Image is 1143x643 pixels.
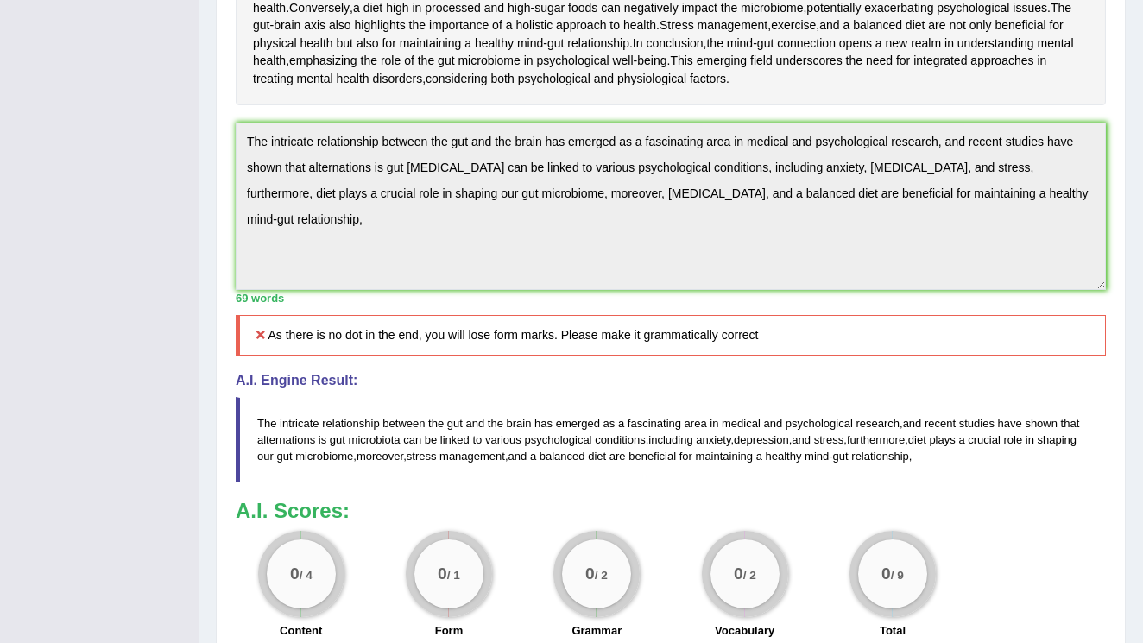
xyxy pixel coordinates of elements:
[409,16,426,35] span: Click to see word definition
[507,417,532,430] span: brain
[851,450,909,463] span: relationship
[400,35,462,53] span: Click to see word definition
[1038,433,1077,446] span: shaping
[1049,16,1063,35] span: Click to see word definition
[508,450,527,463] span: and
[603,417,616,430] span: as
[534,417,553,430] span: has
[488,417,503,430] span: the
[1026,433,1034,446] span: in
[571,622,622,639] label: Grammar
[540,450,585,463] span: balanced
[491,70,515,88] span: Click to see word definition
[357,450,403,463] span: moreover
[903,417,922,430] span: and
[236,499,350,522] b: A.I. Scores:
[524,52,534,70] span: Click to see word definition
[585,564,595,583] big: 0
[236,315,1106,356] h5: As there is no dot in the end, you will lose form marks. Please make it grammatically correct
[492,16,502,35] span: Click to see word definition
[670,52,692,70] span: Click to see word definition
[517,35,543,53] span: Click to see word definition
[995,16,1045,35] span: Click to see word definition
[438,564,447,583] big: 0
[253,35,297,53] span: Click to see word definition
[1037,35,1073,53] span: Click to see word definition
[357,35,379,53] span: Click to see word definition
[756,450,762,463] span: a
[819,16,839,35] span: Click to see word definition
[382,35,395,53] span: Click to see word definition
[969,16,992,35] span: Click to see word definition
[274,16,300,35] span: Click to see word definition
[337,35,353,53] span: Click to see word definition
[276,450,292,463] span: gut
[506,16,513,35] span: Click to see word definition
[595,570,608,583] small: / 2
[637,52,666,70] span: Click to see word definition
[428,417,444,430] span: the
[530,450,536,463] span: a
[1061,417,1080,430] span: that
[280,622,322,639] label: Content
[786,417,853,430] span: psychological
[289,52,357,70] span: Click to see word definition
[609,16,620,35] span: Click to see word definition
[847,433,905,446] span: furthermore
[839,35,872,53] span: Click to see word definition
[998,417,1022,430] span: have
[300,35,332,53] span: Click to see word definition
[618,417,624,430] span: a
[355,16,406,35] span: Click to see word definition
[771,16,816,35] span: Click to see word definition
[875,35,882,53] span: Click to see word definition
[438,52,454,70] span: Click to see word definition
[588,450,606,463] span: diet
[426,70,488,88] span: Click to see word definition
[458,52,520,70] span: Click to see word definition
[881,564,891,583] big: 0
[429,16,489,35] span: Click to see word definition
[814,433,844,446] span: stress
[928,16,945,35] span: Click to see word definition
[319,433,326,446] span: is
[685,417,707,430] span: area
[944,35,954,53] span: Click to see word definition
[556,417,600,430] span: emerged
[297,70,333,88] span: Click to see word definition
[295,450,353,463] span: microbiome
[612,52,633,70] span: Click to see word definition
[776,52,843,70] span: Click to see word definition
[633,35,643,53] span: Click to see word definition
[792,433,811,446] span: and
[929,433,955,446] span: plays
[710,417,718,430] span: in
[1003,433,1022,446] span: role
[679,450,692,463] span: for
[715,622,774,639] label: Vocabulary
[381,52,401,70] span: Click to see word definition
[833,450,849,463] span: gut
[595,433,646,446] span: conditions
[742,570,755,583] small: / 2
[439,450,505,463] span: management
[382,417,425,430] span: between
[236,373,1106,388] h4: A.I. Engine Result:
[515,16,553,35] span: Click to see word definition
[257,450,274,463] span: our
[440,433,470,446] span: linked
[485,433,521,446] span: various
[766,450,802,463] span: healthy
[906,16,925,35] span: Click to see word definition
[322,417,380,430] span: relationship
[958,433,964,446] span: a
[970,52,1033,70] span: Click to see word definition
[628,417,681,430] span: fascinating
[547,35,564,53] span: Click to see word definition
[696,450,754,463] span: maintaining
[623,16,656,35] span: Click to see word definition
[968,433,1001,446] span: crucial
[518,70,590,88] span: Click to see word definition
[777,35,836,53] span: Click to see word definition
[886,35,908,53] span: Click to see word definition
